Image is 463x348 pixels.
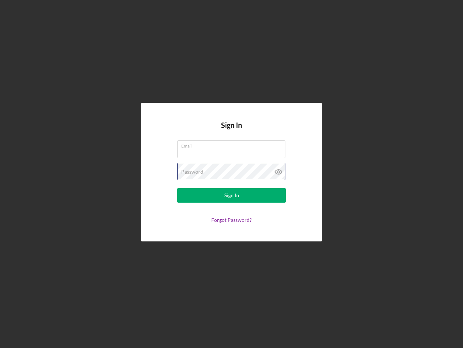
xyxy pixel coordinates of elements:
[211,217,252,223] a: Forgot Password?
[181,169,203,175] label: Password
[224,188,239,203] div: Sign In
[221,121,242,140] h4: Sign In
[181,141,285,149] label: Email
[177,188,286,203] button: Sign In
